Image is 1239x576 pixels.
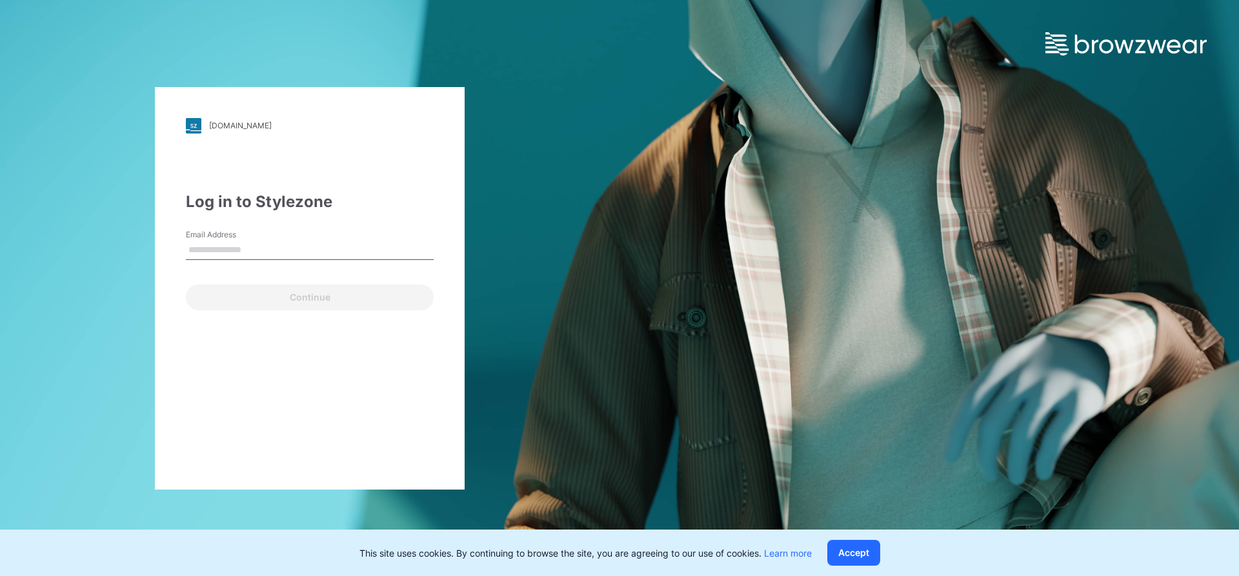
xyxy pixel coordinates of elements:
a: Learn more [764,548,812,559]
label: Email Address [186,229,276,241]
img: browzwear-logo.e42bd6dac1945053ebaf764b6aa21510.svg [1045,32,1207,55]
p: This site uses cookies. By continuing to browse the site, you are agreeing to our use of cookies. [359,546,812,560]
img: stylezone-logo.562084cfcfab977791bfbf7441f1a819.svg [186,118,201,134]
div: Log in to Stylezone [186,190,434,214]
div: [DOMAIN_NAME] [209,121,272,130]
button: Accept [827,540,880,566]
a: [DOMAIN_NAME] [186,118,434,134]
